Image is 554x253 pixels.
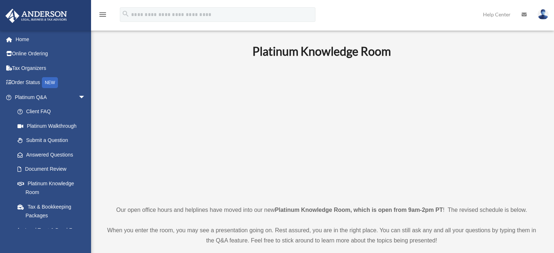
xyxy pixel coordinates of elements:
[10,162,97,177] a: Document Review
[122,10,130,18] i: search
[78,90,93,105] span: arrow_drop_down
[10,119,97,133] a: Platinum Walkthrough
[10,104,97,119] a: Client FAQ
[538,9,549,20] img: User Pic
[5,90,97,104] a: Platinum Q&Aarrow_drop_down
[5,61,97,75] a: Tax Organizers
[252,44,391,58] b: Platinum Knowledge Room
[275,207,443,213] strong: Platinum Knowledge Room, which is open from 9am-2pm PT
[10,176,93,199] a: Platinum Knowledge Room
[5,32,97,47] a: Home
[98,10,107,19] i: menu
[42,77,58,88] div: NEW
[98,13,107,19] a: menu
[10,133,97,148] a: Submit a Question
[212,68,431,191] iframe: 231110_Toby_KnowledgeRoom
[104,205,539,215] p: Our open office hours and helplines have moved into our new ! The revised schedule is below.
[10,199,97,223] a: Tax & Bookkeeping Packages
[10,147,97,162] a: Answered Questions
[5,75,97,90] a: Order StatusNEW
[104,225,539,246] p: When you enter the room, you may see a presentation going on. Rest assured, you are in the right ...
[3,9,69,23] img: Anderson Advisors Platinum Portal
[10,223,97,237] a: Land Trust & Deed Forum
[5,47,97,61] a: Online Ordering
